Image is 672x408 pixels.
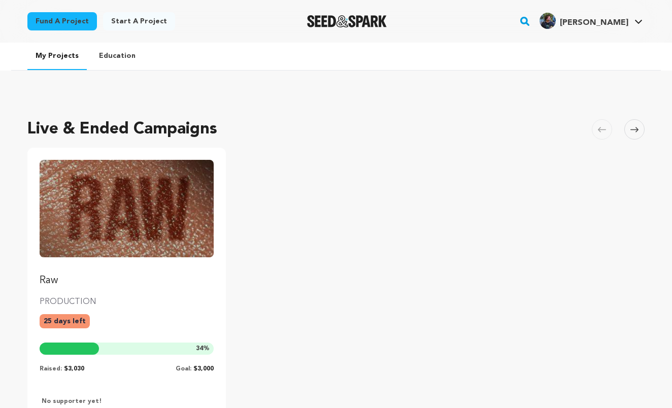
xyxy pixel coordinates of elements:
[27,43,87,70] a: My Projects
[560,19,628,27] span: [PERSON_NAME]
[540,13,628,29] div: Diego H.'s Profile
[27,117,217,142] h2: Live & Ended Campaigns
[40,366,62,372] span: Raised:
[40,160,214,288] a: Fund Raw
[537,11,645,32] span: Diego H.'s Profile
[103,12,175,30] a: Start a project
[40,274,214,288] p: Raw
[307,15,387,27] img: Seed&Spark Logo Dark Mode
[91,43,144,69] a: Education
[64,366,84,372] span: $3,030
[40,296,214,308] p: PRODUCTION
[40,314,90,328] p: 25 days left
[196,346,203,352] span: 34
[307,15,387,27] a: Seed&Spark Homepage
[196,345,210,353] span: %
[537,11,645,29] a: Diego H.'s Profile
[193,366,214,372] span: $3,000
[40,397,102,405] p: No supporter yet!
[27,12,97,30] a: Fund a project
[540,13,556,29] img: 08499ed398de49bf.jpg
[176,366,191,372] span: Goal:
